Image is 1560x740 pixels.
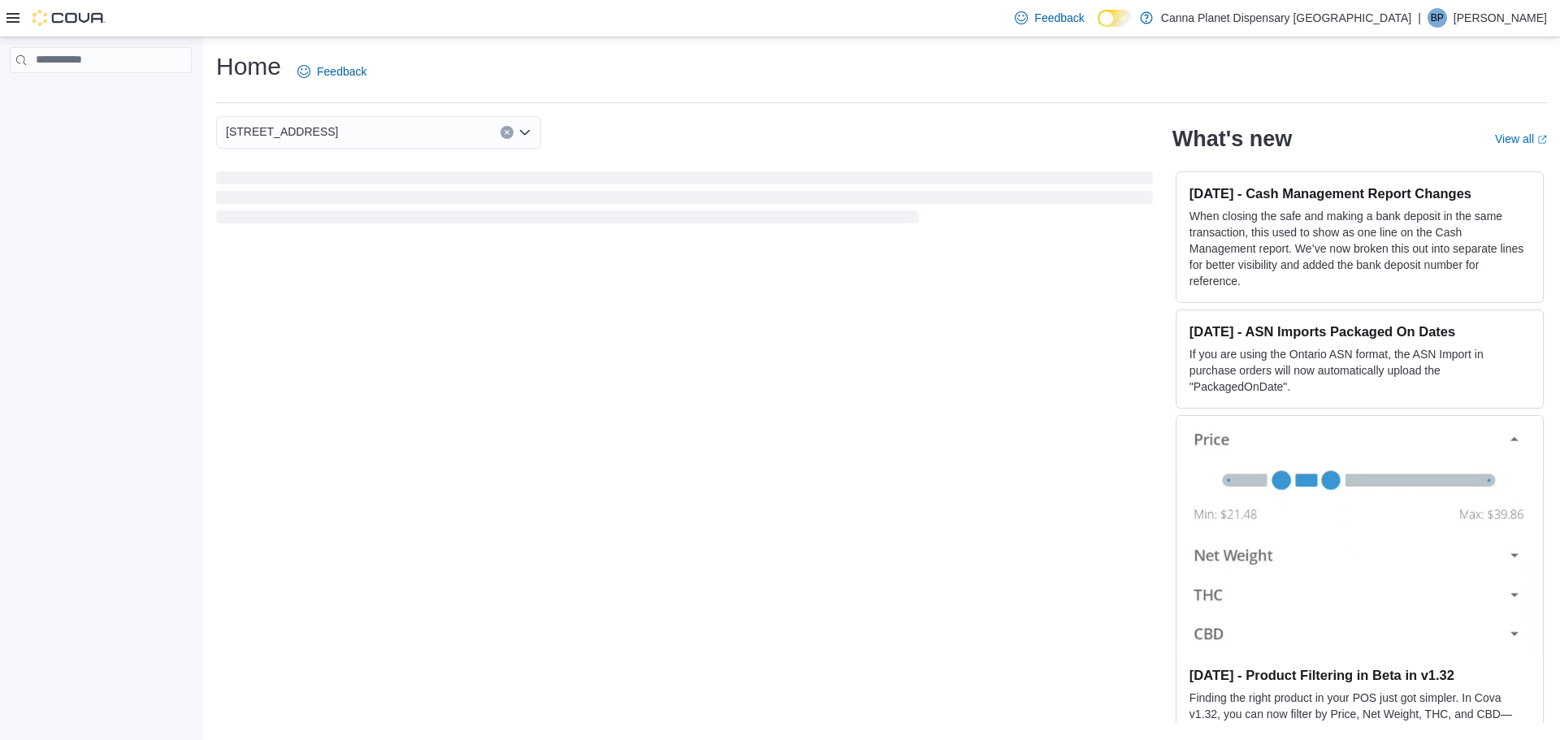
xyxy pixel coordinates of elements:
span: BP [1431,8,1444,28]
button: Clear input [500,126,513,139]
p: Canna Planet Dispensary [GEOGRAPHIC_DATA] [1161,8,1411,28]
svg: External link [1537,135,1547,145]
a: Feedback [1008,2,1090,34]
img: Cova [32,10,106,26]
h3: [DATE] - Product Filtering in Beta in v1.32 [1189,667,1530,683]
h1: Home [216,50,281,83]
h2: What's new [1172,126,1292,152]
p: When closing the safe and making a bank deposit in the same transaction, this used to show as one... [1189,208,1530,289]
span: Dark Mode [1098,27,1098,28]
div: Binal Patel [1428,8,1447,28]
a: Feedback [291,55,373,88]
span: Feedback [317,63,366,80]
nav: Complex example [10,76,192,115]
h3: [DATE] - ASN Imports Packaged On Dates [1189,323,1530,340]
h3: [DATE] - Cash Management Report Changes [1189,185,1530,201]
p: | [1418,8,1421,28]
a: View allExternal link [1495,132,1547,145]
span: Feedback [1034,10,1084,26]
button: Open list of options [518,126,531,139]
p: If you are using the Ontario ASN format, the ASN Import in purchase orders will now automatically... [1189,346,1530,395]
span: Loading [216,175,1153,227]
input: Dark Mode [1098,10,1132,27]
p: [PERSON_NAME] [1454,8,1547,28]
span: [STREET_ADDRESS] [226,122,338,141]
